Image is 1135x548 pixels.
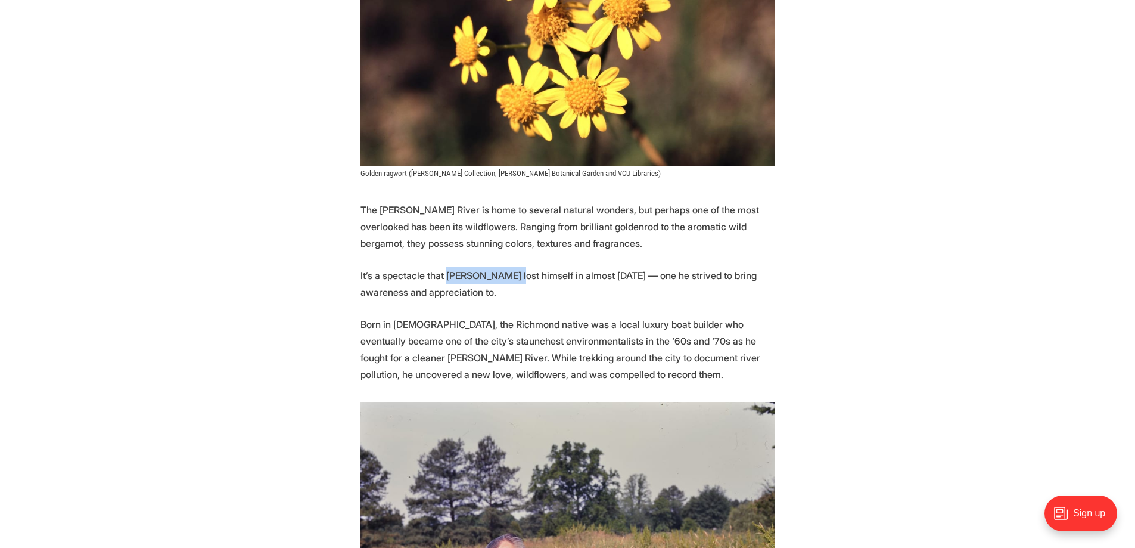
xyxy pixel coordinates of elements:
p: It’s a spectacle that [PERSON_NAME] lost himself in almost [DATE] — one he strived to bring aware... [360,267,775,301]
p: Born in [DEMOGRAPHIC_DATA], the Richmond native was a local luxury boat builder who eventually be... [360,316,775,383]
span: Golden ragwort ([PERSON_NAME] Collection, [PERSON_NAME] Botanical Garden and VCU Libraries) [360,169,661,178]
iframe: portal-trigger [1034,490,1135,548]
p: The [PERSON_NAME] River is home to several natural wonders, but perhaps one of the most overlooke... [360,202,775,252]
